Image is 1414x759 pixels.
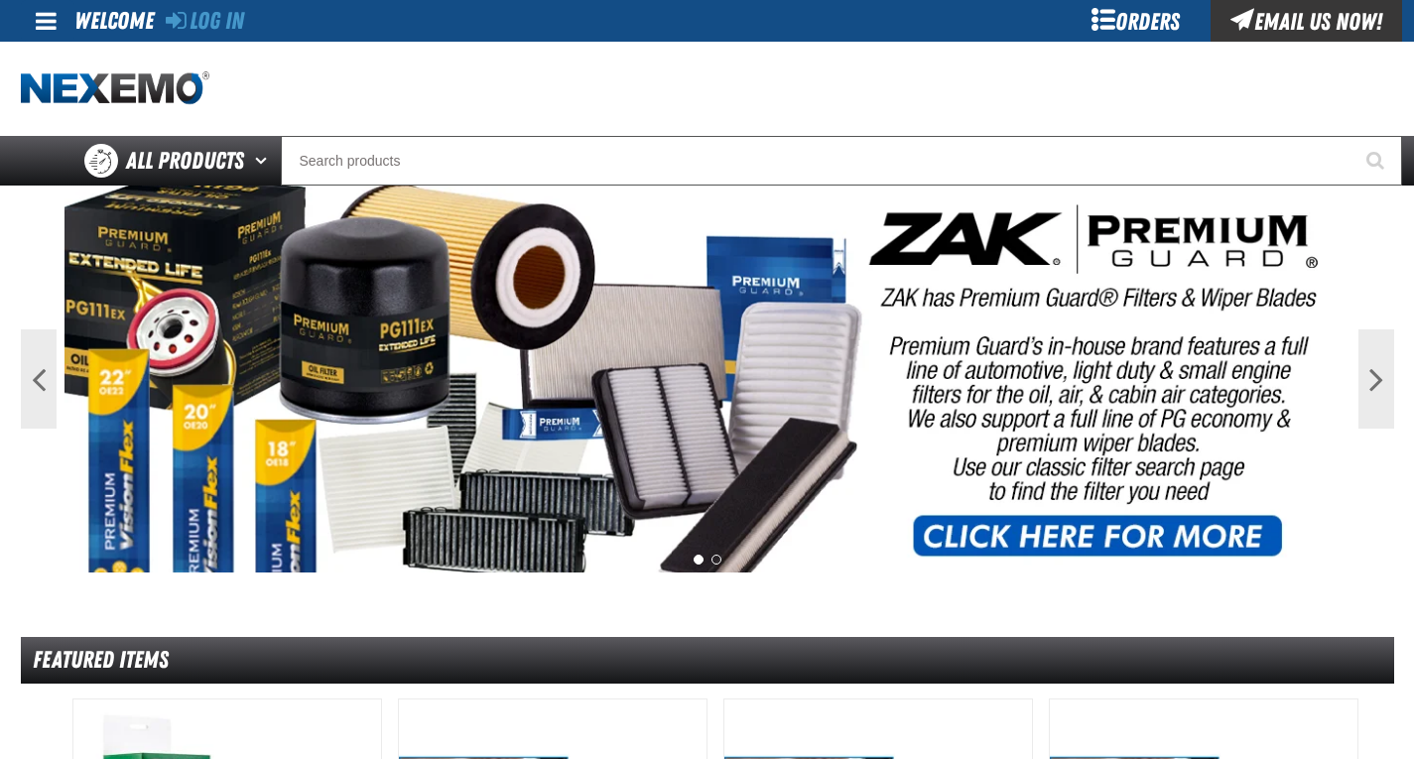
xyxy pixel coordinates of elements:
img: Nexemo logo [21,71,209,106]
div: Featured Items [21,637,1394,684]
button: 2 of 2 [711,555,721,565]
img: PG Filters & Wipers [64,186,1350,572]
button: Previous [21,329,57,429]
span: All Products [126,143,244,179]
button: Open All Products pages [248,136,281,186]
button: 1 of 2 [694,555,704,565]
button: Next [1358,329,1394,429]
button: Start Searching [1352,136,1402,186]
input: Search [281,136,1402,186]
a: Log In [166,7,244,35]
